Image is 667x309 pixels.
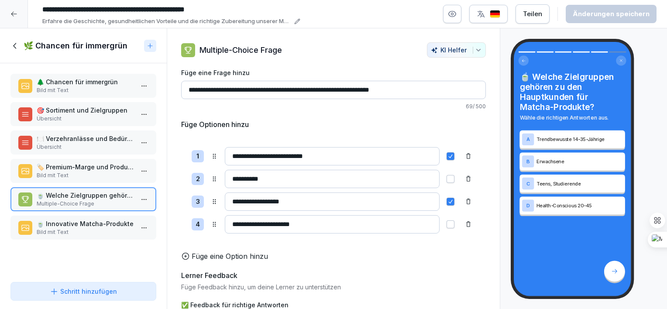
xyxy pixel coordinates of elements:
[427,42,486,58] button: KI Helfer
[523,9,542,19] div: Teilen
[431,46,482,54] div: KI Helfer
[536,136,623,143] p: Trendbewusste 14-35-Jährige
[516,4,550,24] button: Teilen
[566,5,657,23] button: Änderungen speichern
[10,282,156,301] button: Schritt hinzufügen
[192,251,268,261] p: Füge eine Option hinzu
[181,282,486,292] p: Füge Feedback hinzu, um deine Lerner zu unterstützen
[37,219,134,228] p: 🍵 Innovative Matcha-Produkte
[10,159,156,183] div: 🏷️ Premium-Marge und ProduktvorteileBild mit Text
[37,143,134,151] p: Übersicht
[536,180,623,187] p: Teens, Studierende
[50,287,117,296] div: Schritt hinzufügen
[37,106,134,115] p: 🎯 Sortiment und Zielgruppen
[10,74,156,98] div: 🌲 Chancen für immergrünBild mit Text
[526,181,530,186] p: C
[37,172,134,179] p: Bild mit Text
[526,203,530,208] p: D
[10,130,156,154] div: 🍽️ Verzehranlässe und BedürfnisseÜbersicht
[199,44,282,56] p: Multiple-Choice Frage
[196,151,199,161] p: 1
[37,162,134,172] p: 🏷️ Premium-Marge und Produktvorteile
[10,102,156,126] div: 🎯 Sortiment und ZielgruppenÜbersicht
[10,187,156,211] div: 🍵 Welche Zielgruppen gehören zu den Hauptkunden für Matcha-Produkte?Multiple-Choice Frage
[536,202,623,209] p: Health-Conscious 20-45
[536,158,623,165] p: Erwachsene
[520,113,625,121] p: Wähle die richtigen Antworten aus.
[526,159,530,164] p: B
[520,72,625,112] h4: 🍵 Welche Zielgruppen gehören zu den Hauptkunden für Matcha-Produkte?
[42,17,292,26] p: Erfahre die Geschichte, gesundheitlichen Vorteile und die richtige Zubereitung unserer Matcha-Get...
[37,200,134,208] p: Multiple-Choice Frage
[24,41,127,51] h1: 🌿 Chancen für immergrün
[526,137,530,142] p: A
[37,228,134,236] p: Bild mit Text
[196,220,200,230] p: 4
[196,174,200,184] p: 2
[573,9,650,19] div: Änderungen speichern
[37,86,134,94] p: Bild mit Text
[181,119,249,130] h5: Füge Optionen hinzu
[181,270,237,281] h5: Lerner Feedback
[196,197,200,207] p: 3
[490,10,500,18] img: de.svg
[10,216,156,240] div: 🍵 Innovative Matcha-ProdukteBild mit Text
[181,68,486,77] label: Füge eine Frage hinzu
[37,115,134,123] p: Übersicht
[181,103,486,110] p: 69 / 500
[37,77,134,86] p: 🌲 Chancen für immergrün
[37,191,134,200] p: 🍵 Welche Zielgruppen gehören zu den Hauptkunden für Matcha-Produkte?
[37,134,134,143] p: 🍽️ Verzehranlässe und Bedürfnisse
